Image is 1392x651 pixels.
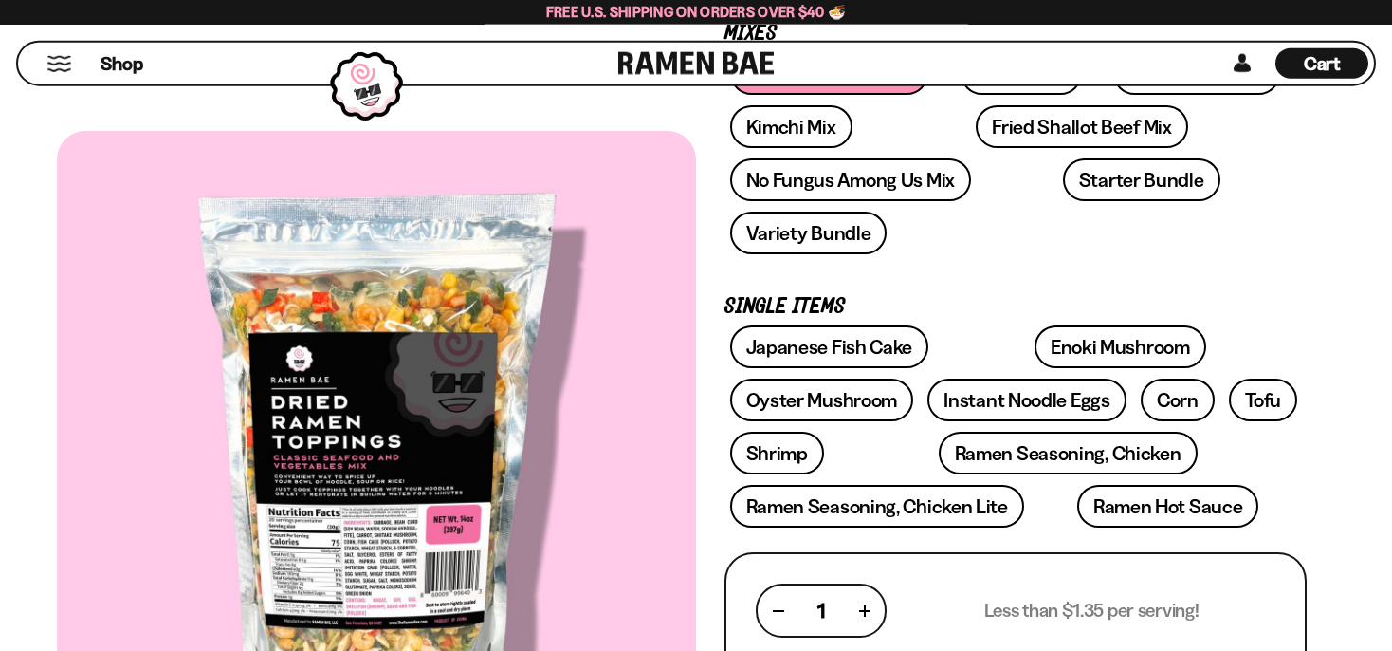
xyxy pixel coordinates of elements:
[939,432,1198,474] a: Ramen Seasoning, Chicken
[1077,485,1259,528] a: Ramen Hot Sauce
[730,432,824,474] a: Shrimp
[730,212,888,254] a: Variety Bundle
[101,48,143,79] a: Shop
[730,379,914,421] a: Oyster Mushroom
[1229,379,1297,421] a: Tofu
[1304,52,1341,75] span: Cart
[1275,43,1368,84] div: Cart
[1141,379,1215,421] a: Corn
[927,379,1126,421] a: Instant Noodle Eggs
[730,105,852,148] a: Kimchi Mix
[730,325,929,368] a: Japanese Fish Cake
[730,158,971,201] a: No Fungus Among Us Mix
[984,599,1200,623] p: Less than $1.35 per serving!
[1063,158,1220,201] a: Starter Bundle
[730,485,1024,528] a: Ramen Seasoning, Chicken Lite
[817,599,825,623] span: 1
[724,298,1307,316] p: Single Items
[546,3,847,21] span: Free U.S. Shipping on Orders over $40 🍜
[101,51,143,77] span: Shop
[1035,325,1206,368] a: Enoki Mushroom
[976,105,1187,148] a: Fried Shallot Beef Mix
[46,56,72,72] button: Mobile Menu Trigger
